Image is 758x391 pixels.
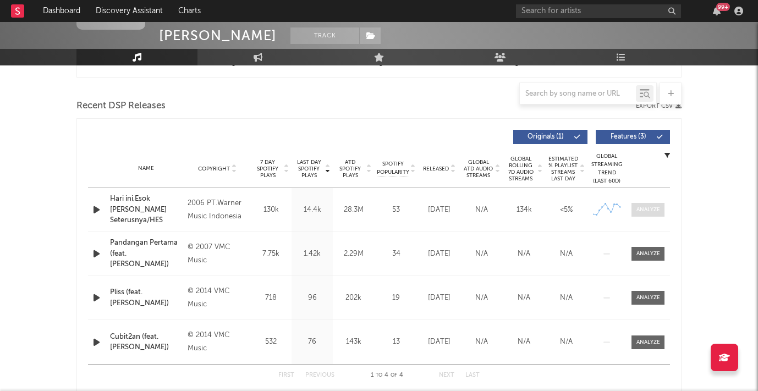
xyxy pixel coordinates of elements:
button: Features(3) [596,130,670,144]
span: of [391,373,397,378]
div: [DATE] [421,293,458,304]
span: ATD Spotify Plays [336,159,365,179]
button: Originals(1) [513,130,587,144]
button: Track [290,27,359,44]
button: Previous [305,372,334,378]
div: 34 [377,249,415,260]
a: Hari ini,Esok [PERSON_NAME] Seterusnya/HES [110,194,182,226]
a: Pandangan Pertama (feat. [PERSON_NAME]) [110,238,182,270]
span: Global Rolling 7D Audio Streams [506,156,536,182]
div: [DATE] [421,337,458,348]
span: Released [423,166,449,172]
div: N/A [506,293,542,304]
button: 99+ [713,7,721,15]
div: 14.4k [294,205,330,216]
div: N/A [548,337,585,348]
a: Cubit2an (feat. [PERSON_NAME]) [110,332,182,353]
div: 130k [253,205,289,216]
div: 96 [294,293,330,304]
span: 7 Day Spotify Plays [253,159,282,179]
div: 2006 PT.Warner Music Indonesia [188,197,248,223]
div: [DATE] [421,205,458,216]
div: © 2014 VMC Music [188,285,248,311]
button: Next [439,372,454,378]
div: 134k [506,205,542,216]
button: First [278,372,294,378]
div: 53 [377,205,415,216]
div: 202k [336,293,371,304]
input: Search by song name or URL [520,90,636,98]
input: Search for artists [516,4,681,18]
div: N/A [463,249,500,260]
a: Pliss (feat. [PERSON_NAME]) [110,287,182,309]
div: 532 [253,337,289,348]
span: Recent DSP Releases [76,100,166,113]
div: N/A [506,337,542,348]
div: N/A [463,205,500,216]
div: 13 [377,337,415,348]
div: 2.29M [336,249,371,260]
div: N/A [506,249,542,260]
div: 7.75k [253,249,289,260]
div: N/A [463,337,500,348]
div: N/A [463,293,500,304]
div: [DATE] [421,249,458,260]
div: 1.42k [294,249,330,260]
div: © 2007 VMC Music [188,241,248,267]
span: Last Day Spotify Plays [294,159,323,179]
span: Estimated % Playlist Streams Last Day [548,156,578,182]
div: 99 + [716,3,730,11]
span: to [376,373,382,378]
span: Global ATD Audio Streams [463,159,493,179]
div: 76 [294,337,330,348]
span: Features ( 3 ) [603,134,653,140]
span: Spotify Popularity [377,160,409,177]
button: Last [465,372,480,378]
div: 143k [336,337,371,348]
div: © 2014 VMC Music [188,329,248,355]
div: 718 [253,293,289,304]
div: N/A [548,249,585,260]
div: <5% [548,205,585,216]
div: N/A [548,293,585,304]
div: 28.3M [336,205,371,216]
div: [PERSON_NAME] [159,27,277,44]
button: Export CSV [636,103,682,109]
div: 1 4 4 [356,369,417,382]
span: Copyright [198,166,230,172]
div: Name [110,164,182,173]
span: Originals ( 1 ) [520,134,571,140]
div: Global Streaming Trend (Last 60D) [590,152,623,185]
div: 19 [377,293,415,304]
